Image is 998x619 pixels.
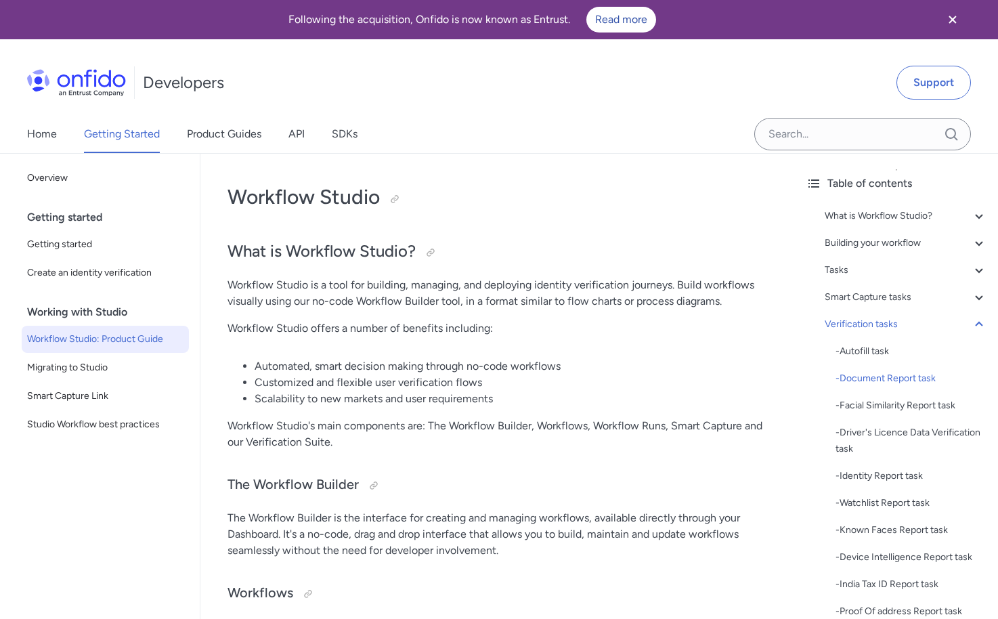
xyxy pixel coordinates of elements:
[825,262,987,278] a: Tasks
[332,115,357,153] a: SDKs
[27,417,183,433] span: Studio Workflow best practices
[836,425,987,457] div: - Driver's Licence Data Verification task
[836,576,987,593] div: - India Tax ID Report task
[22,354,189,381] a: Migrating to Studio
[187,115,261,153] a: Product Guides
[255,375,768,391] li: Customized and flexible user verification flows
[227,475,768,496] h3: The Workflow Builder
[836,370,987,387] a: -Document Report task
[227,277,768,309] p: Workflow Studio is a tool for building, managing, and deploying identity verification journeys. B...
[928,3,978,37] button: Close banner
[27,360,183,376] span: Migrating to Studio
[27,204,194,231] div: Getting started
[836,398,987,414] div: - Facial Similarity Report task
[27,331,183,347] span: Workflow Studio: Product Guide
[896,66,971,100] a: Support
[945,12,961,28] svg: Close banner
[22,326,189,353] a: Workflow Studio: Product Guide
[806,175,987,192] div: Table of contents
[16,7,928,33] div: Following the acquisition, Onfido is now known as Entrust.
[836,370,987,387] div: - Document Report task
[836,522,987,538] div: - Known Faces Report task
[27,170,183,186] span: Overview
[22,165,189,192] a: Overview
[836,576,987,593] a: -India Tax ID Report task
[825,208,987,224] a: What is Workflow Studio?
[84,115,160,153] a: Getting Started
[836,495,987,511] div: - Watchlist Report task
[27,299,194,326] div: Working with Studio
[27,236,183,253] span: Getting started
[143,72,224,93] h1: Developers
[227,418,768,450] p: Workflow Studio's main components are: The Workflow Builder, Workflows, Workflow Runs, Smart Capt...
[825,316,987,333] a: Verification tasks
[22,383,189,410] a: Smart Capture Link
[227,583,768,605] h3: Workflows
[27,388,183,404] span: Smart Capture Link
[836,468,987,484] div: - Identity Report task
[227,240,768,263] h2: What is Workflow Studio?
[836,425,987,457] a: -Driver's Licence Data Verification task
[22,259,189,286] a: Create an identity verification
[227,184,768,211] h1: Workflow Studio
[227,510,768,559] p: The Workflow Builder is the interface for creating and managing workflows, available directly thr...
[836,495,987,511] a: -Watchlist Report task
[255,391,768,407] li: Scalability to new markets and user requirements
[22,411,189,438] a: Studio Workflow best practices
[836,549,987,565] a: -Device Intelligence Report task
[27,265,183,281] span: Create an identity verification
[825,235,987,251] a: Building your workflow
[836,468,987,484] a: -Identity Report task
[836,343,987,360] div: - Autofill task
[227,320,768,337] p: Workflow Studio offers a number of benefits including:
[22,231,189,258] a: Getting started
[27,69,126,96] img: Onfido Logo
[836,549,987,565] div: - Device Intelligence Report task
[255,358,768,375] li: Automated, smart decision making through no-code workflows
[586,7,656,33] a: Read more
[825,289,987,305] a: Smart Capture tasks
[836,398,987,414] a: -Facial Similarity Report task
[27,115,57,153] a: Home
[836,522,987,538] a: -Known Faces Report task
[754,118,971,150] input: Onfido search input field
[836,343,987,360] a: -Autofill task
[288,115,305,153] a: API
